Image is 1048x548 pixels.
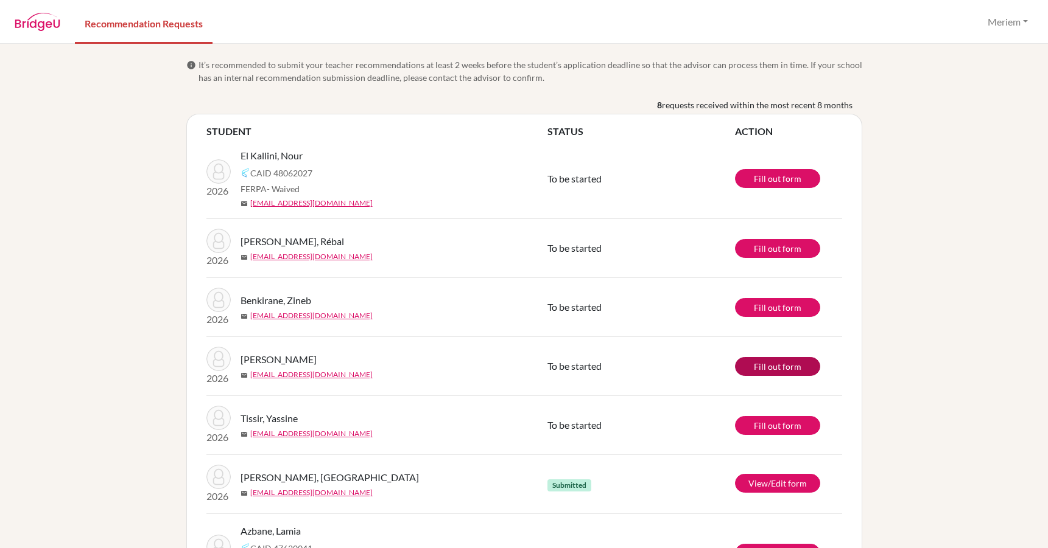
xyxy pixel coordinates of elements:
[206,124,547,139] th: STUDENT
[206,465,231,489] img: Al Alami, Hala
[241,470,419,485] span: [PERSON_NAME], [GEOGRAPHIC_DATA]
[206,347,231,371] img: Alahmad, Rashed
[250,369,373,380] a: [EMAIL_ADDRESS][DOMAIN_NAME]
[206,371,231,386] p: 2026
[982,10,1033,33] button: Meriem
[241,490,248,497] span: mail
[735,169,820,188] a: Fill out form
[206,430,231,445] p: 2026
[241,254,248,261] span: mail
[547,242,602,254] span: To be started
[206,406,231,430] img: Tissir, Yassine
[241,234,344,249] span: [PERSON_NAME], Rébal
[662,99,853,111] span: requests received within the most recent 8 months
[206,159,231,184] img: El Kallini, Nour
[206,288,231,312] img: Benkirane, Zineb
[657,99,662,111] b: 8
[250,251,373,262] a: [EMAIL_ADDRESS][DOMAIN_NAME]
[199,58,862,84] span: It’s recommended to submit your teacher recommendations at least 2 weeks before the student’s app...
[241,431,248,438] span: mail
[547,360,602,372] span: To be started
[250,487,373,498] a: [EMAIL_ADDRESS][DOMAIN_NAME]
[735,357,820,376] a: Fill out form
[547,479,591,491] span: Submitted
[186,60,196,70] span: info
[547,173,602,184] span: To be started
[241,313,248,320] span: mail
[241,352,317,367] span: [PERSON_NAME]
[241,524,301,538] span: Azbane, Lamia
[206,184,231,198] p: 2026
[250,310,373,321] a: [EMAIL_ADDRESS][DOMAIN_NAME]
[206,489,231,504] p: 2026
[547,301,602,313] span: To be started
[241,293,311,308] span: Benkirane, Zineb
[241,182,300,195] span: FERPA
[206,312,231,327] p: 2026
[241,200,248,207] span: mail
[547,124,735,139] th: STATUS
[75,2,213,44] a: Recommendation Requests
[735,124,842,139] th: ACTION
[15,13,60,31] img: BridgeU logo
[735,298,820,317] a: Fill out form
[250,167,312,179] span: CAID 48062027
[241,372,248,379] span: mail
[735,474,820,493] a: View/Edit form
[547,419,602,431] span: To be started
[241,148,303,163] span: El Kallini, Nour
[250,428,373,439] a: [EMAIL_ADDRESS][DOMAIN_NAME]
[206,229,231,253] img: Ali Kacem Hammoud, Rébal
[267,184,300,194] span: - Waived
[241,411,298,426] span: Tissir, Yassine
[735,416,820,435] a: Fill out form
[241,168,250,178] img: Common App logo
[206,253,231,268] p: 2026
[735,239,820,258] a: Fill out form
[250,198,373,209] a: [EMAIL_ADDRESS][DOMAIN_NAME]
